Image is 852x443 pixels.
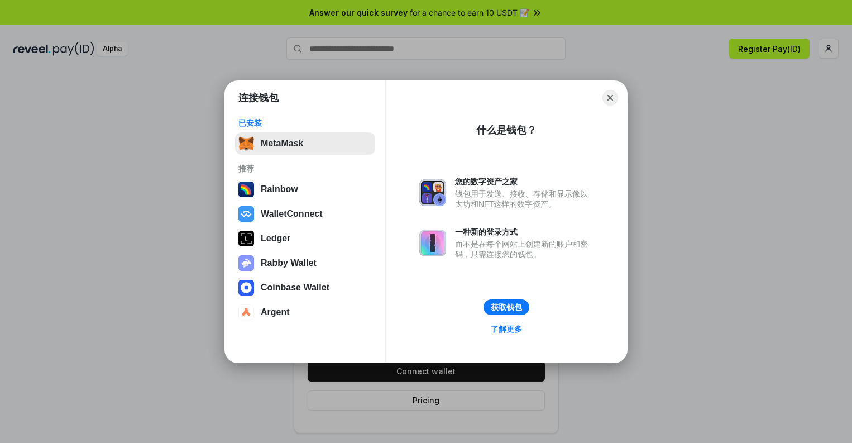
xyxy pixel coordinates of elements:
img: svg+xml,%3Csvg%20xmlns%3D%22http%3A%2F%2Fwww.w3.org%2F2000%2Fsvg%22%20fill%3D%22none%22%20viewBox... [238,255,254,271]
div: Rainbow [261,184,298,194]
div: 了解更多 [491,324,522,334]
div: Argent [261,307,290,317]
img: svg+xml,%3Csvg%20xmlns%3D%22http%3A%2F%2Fwww.w3.org%2F2000%2Fsvg%22%20fill%3D%22none%22%20viewBox... [419,179,446,206]
div: Rabby Wallet [261,258,317,268]
div: MetaMask [261,139,303,149]
button: Close [602,90,618,106]
div: 推荐 [238,164,372,174]
img: svg+xml,%3Csvg%20width%3D%2228%22%20height%3D%2228%22%20viewBox%3D%220%200%2028%2028%22%20fill%3D... [238,280,254,296]
div: 钱包用于发送、接收、存储和显示像以太坊和NFT这样的数字资产。 [455,189,593,209]
img: svg+xml,%3Csvg%20xmlns%3D%22http%3A%2F%2Fwww.w3.org%2F2000%2Fsvg%22%20fill%3D%22none%22%20viewBox... [419,230,446,256]
div: 而不是在每个网站上创建新的账户和密码，只需连接您的钱包。 [455,239,593,259]
img: svg+xml,%3Csvg%20fill%3D%22none%22%20height%3D%2233%22%20viewBox%3D%220%200%2035%2033%22%20width%... [238,136,254,151]
a: 了解更多 [484,322,529,336]
button: Coinbase Wallet [235,277,375,299]
div: 什么是钱包？ [476,123,537,137]
div: Coinbase Wallet [261,283,329,293]
div: WalletConnect [261,209,323,219]
img: svg+xml,%3Csvg%20width%3D%2228%22%20height%3D%2228%22%20viewBox%3D%220%200%2028%2028%22%20fill%3D... [238,206,254,222]
button: Ledger [235,227,375,250]
button: 获取钱包 [484,299,529,315]
div: 获取钱包 [491,302,522,312]
button: WalletConnect [235,203,375,225]
button: Argent [235,301,375,323]
img: svg+xml,%3Csvg%20xmlns%3D%22http%3A%2F%2Fwww.w3.org%2F2000%2Fsvg%22%20width%3D%2228%22%20height%3... [238,231,254,246]
div: 您的数字资产之家 [455,177,593,187]
img: svg+xml,%3Csvg%20width%3D%22120%22%20height%3D%22120%22%20viewBox%3D%220%200%20120%20120%22%20fil... [238,182,254,197]
button: MetaMask [235,132,375,155]
div: 已安装 [238,118,372,128]
button: Rabby Wallet [235,252,375,274]
h1: 连接钱包 [238,91,279,104]
div: Ledger [261,234,290,244]
div: 一种新的登录方式 [455,227,593,237]
button: Rainbow [235,178,375,201]
img: svg+xml,%3Csvg%20width%3D%2228%22%20height%3D%2228%22%20viewBox%3D%220%200%2028%2028%22%20fill%3D... [238,304,254,320]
